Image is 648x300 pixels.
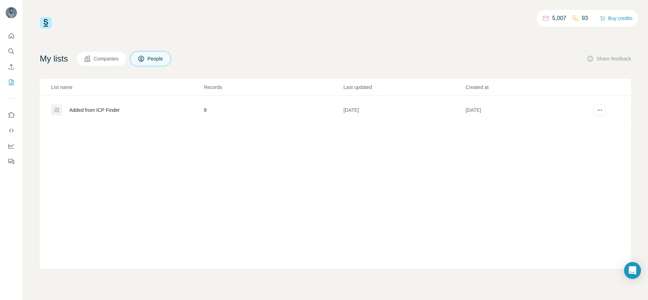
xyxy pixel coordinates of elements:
[466,84,587,91] p: Created at
[343,84,465,91] p: Last updated
[600,13,633,23] button: Buy credits
[594,104,605,116] button: actions
[624,262,641,279] div: Open Intercom Messenger
[465,96,587,125] td: [DATE]
[94,55,119,62] span: Companies
[204,84,343,91] p: Records
[6,124,17,137] button: Use Surfe API
[6,76,17,89] button: My lists
[6,155,17,168] button: Feedback
[51,84,203,91] p: List name
[582,14,588,23] p: 93
[69,107,120,114] div: Added from ICP Finder
[40,53,68,64] h4: My lists
[6,60,17,73] button: Enrich CSV
[40,17,52,29] img: Surfe Logo
[6,45,17,58] button: Search
[552,14,566,23] p: 5,007
[6,30,17,42] button: Quick start
[343,96,465,125] td: [DATE]
[148,55,164,62] span: People
[6,109,17,121] button: Use Surfe on LinkedIn
[204,96,343,125] td: 9
[6,140,17,152] button: Dashboard
[587,55,631,62] button: Share feedback
[6,7,17,18] img: Avatar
